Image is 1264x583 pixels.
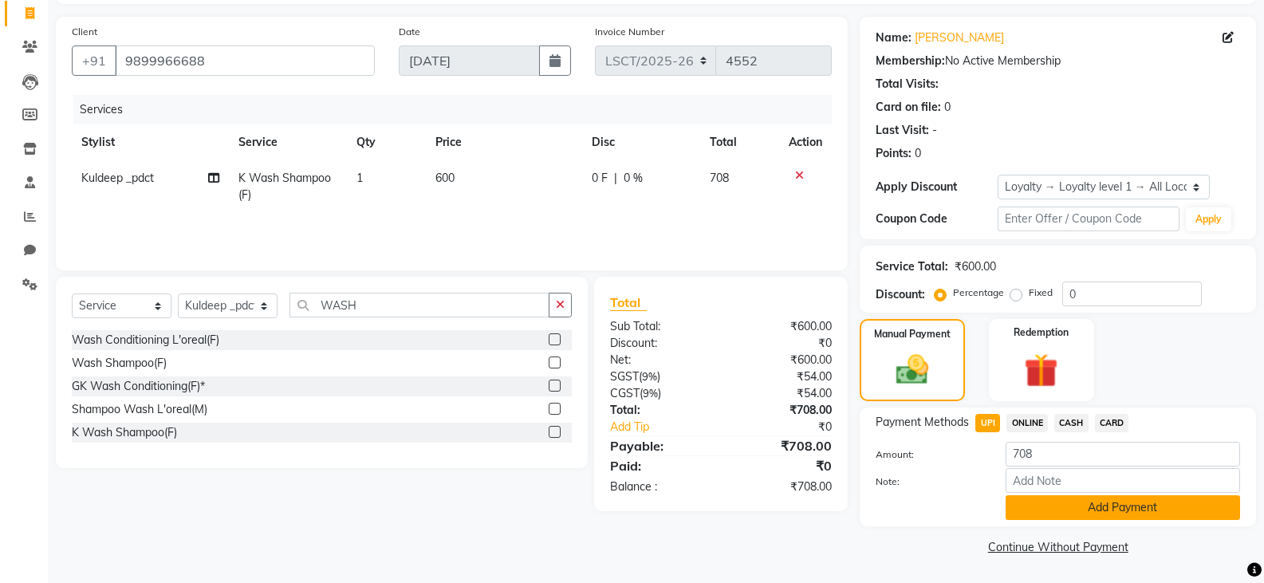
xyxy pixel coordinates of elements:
span: CGST [610,386,640,400]
div: 0 [915,145,921,162]
input: Add Note [1006,468,1240,493]
span: 9% [643,387,658,400]
span: 0 F [592,170,608,187]
span: 600 [435,171,455,185]
div: GK Wash Conditioning(F)* [72,378,205,395]
th: Price [426,124,583,160]
div: ₹54.00 [721,368,844,385]
button: Apply [1186,207,1231,231]
div: ₹600.00 [955,258,996,275]
th: Qty [347,124,426,160]
label: Client [72,25,97,39]
label: Amount: [864,447,993,462]
span: SGST [610,369,639,384]
span: K Wash Shampoo(F) [238,171,331,202]
input: Enter Offer / Coupon Code [998,207,1179,231]
input: Search or Scan [289,293,549,317]
div: Net: [598,352,721,368]
div: Sub Total: [598,318,721,335]
img: _gift.svg [1014,349,1069,392]
div: Name: [876,30,912,46]
th: Stylist [72,124,229,160]
div: Shampoo Wash L'oreal(M) [72,401,207,418]
div: Paid: [598,456,721,475]
span: 1 [356,171,363,185]
label: Note: [864,475,993,489]
div: ₹708.00 [721,479,844,495]
th: Action [779,124,832,160]
div: Wash Shampoo(F) [72,355,167,372]
div: Balance : [598,479,721,495]
span: ONLINE [1006,414,1048,432]
label: Redemption [1014,325,1069,340]
div: ₹600.00 [721,318,844,335]
button: +91 [72,45,116,76]
th: Disc [582,124,700,160]
div: Service Total: [876,258,948,275]
input: Search by Name/Mobile/Email/Code [115,45,375,76]
div: Total Visits: [876,76,939,93]
img: _cash.svg [886,351,939,388]
input: Amount [1006,442,1240,467]
div: Services [73,95,844,124]
label: Fixed [1029,286,1053,300]
span: UPI [975,414,1000,432]
div: - [932,122,937,139]
div: ₹0 [742,419,844,435]
span: Kuldeep _pdct [81,171,154,185]
div: Discount: [876,286,925,303]
div: Coupon Code [876,211,997,227]
span: 708 [710,171,729,185]
span: 0 % [624,170,643,187]
div: ( ) [598,385,721,402]
div: Total: [598,402,721,419]
div: Last Visit: [876,122,929,139]
div: ₹600.00 [721,352,844,368]
div: No Active Membership [876,53,1240,69]
div: Apply Discount [876,179,997,195]
th: Total [700,124,779,160]
a: [PERSON_NAME] [915,30,1004,46]
div: Points: [876,145,912,162]
label: Invoice Number [595,25,664,39]
div: Wash Conditioning L'oreal(F) [72,332,219,349]
span: 9% [642,370,657,383]
div: Card on file: [876,99,941,116]
div: ( ) [598,368,721,385]
a: Continue Without Payment [863,539,1253,556]
div: Discount: [598,335,721,352]
label: Date [399,25,420,39]
div: ₹708.00 [721,436,844,455]
span: Total [610,294,647,311]
div: ₹0 [721,335,844,352]
div: Membership: [876,53,945,69]
div: 0 [944,99,951,116]
label: Percentage [953,286,1004,300]
div: ₹54.00 [721,385,844,402]
div: ₹708.00 [721,402,844,419]
a: Add Tip [598,419,742,435]
div: Payable: [598,436,721,455]
span: CARD [1095,414,1129,432]
div: K Wash Shampoo(F) [72,424,177,441]
div: ₹0 [721,456,844,475]
th: Service [229,124,347,160]
label: Manual Payment [874,327,951,341]
button: Add Payment [1006,495,1240,520]
span: | [614,170,617,187]
span: CASH [1054,414,1089,432]
span: Payment Methods [876,414,969,431]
